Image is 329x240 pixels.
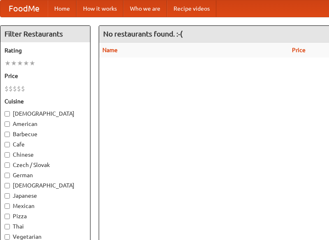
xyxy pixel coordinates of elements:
a: FoodMe [0,0,48,17]
a: Who we are [123,0,167,17]
li: ★ [17,59,23,68]
label: Chinese [5,151,86,159]
input: Cafe [5,142,10,147]
li: $ [13,84,17,93]
input: Barbecue [5,132,10,137]
label: Cafe [5,140,86,149]
a: Name [102,47,118,53]
label: [DEMOGRAPHIC_DATA] [5,110,86,118]
li: $ [9,84,13,93]
input: Vegetarian [5,234,10,240]
label: German [5,171,86,179]
a: How it works [76,0,123,17]
input: Thai [5,224,10,229]
input: German [5,173,10,178]
a: Recipe videos [167,0,216,17]
a: Home [48,0,76,17]
h5: Cuisine [5,97,86,105]
li: $ [21,84,25,93]
ng-pluralize: No restaurants found. :-( [103,30,183,38]
label: Thai [5,222,86,231]
li: $ [17,84,21,93]
li: ★ [5,59,11,68]
label: Pizza [5,212,86,220]
label: Czech / Slovak [5,161,86,169]
li: ★ [23,59,29,68]
input: [DEMOGRAPHIC_DATA] [5,183,10,188]
input: American [5,121,10,127]
a: Price [292,47,306,53]
h5: Price [5,72,86,80]
h5: Rating [5,46,86,55]
li: ★ [29,59,35,68]
label: Japanese [5,192,86,200]
input: Mexican [5,203,10,209]
input: Chinese [5,152,10,158]
input: [DEMOGRAPHIC_DATA] [5,111,10,117]
label: American [5,120,86,128]
label: [DEMOGRAPHIC_DATA] [5,181,86,190]
input: Czech / Slovak [5,162,10,168]
input: Japanese [5,193,10,199]
li: $ [5,84,9,93]
h4: Filter Restaurants [0,26,90,42]
label: Barbecue [5,130,86,138]
input: Pizza [5,214,10,219]
label: Mexican [5,202,86,210]
li: ★ [11,59,17,68]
